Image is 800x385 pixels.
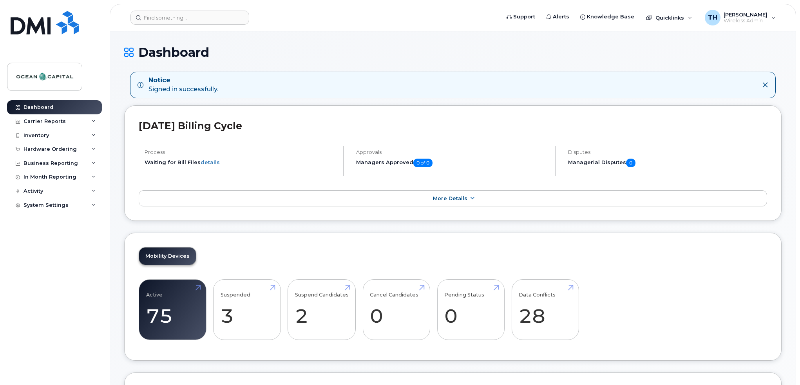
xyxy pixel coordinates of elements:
a: Suspend Candidates 2 [295,284,349,336]
a: Active 75 [146,284,199,336]
span: 0 of 0 [413,159,433,167]
h5: Managers Approved [356,159,548,167]
h4: Approvals [356,149,548,155]
h4: Process [145,149,336,155]
a: Pending Status 0 [444,284,497,336]
a: Suspended 3 [221,284,273,336]
a: details [201,159,220,165]
div: Signed in successfully. [148,76,218,94]
a: Cancel Candidates 0 [370,284,423,336]
h5: Managerial Disputes [568,159,767,167]
h2: [DATE] Billing Cycle [139,120,767,132]
span: 0 [626,159,635,167]
strong: Notice [148,76,218,85]
h1: Dashboard [124,45,782,59]
a: Mobility Devices [139,248,196,265]
h4: Disputes [568,149,767,155]
li: Waiting for Bill Files [145,159,336,166]
span: More Details [433,195,467,201]
a: Data Conflicts 28 [519,284,572,336]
